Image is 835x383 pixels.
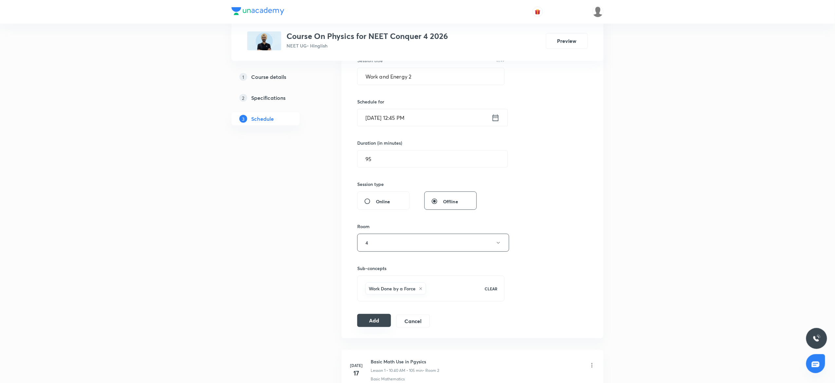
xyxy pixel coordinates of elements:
a: 2Specifications [232,91,321,104]
button: avatar [532,7,543,17]
h5: Course details [251,73,286,81]
h6: Duration (in minutes) [357,139,402,146]
button: Add [357,314,391,327]
input: 95 [358,151,508,167]
img: Company Logo [232,7,284,15]
h6: Schedule for [357,98,505,105]
img: Shivank [592,6,603,17]
p: 1 [239,73,247,81]
button: Preview [546,33,588,49]
p: CLEAR [485,286,498,292]
span: Offline [443,198,458,205]
p: Basic Mathematics [371,376,405,382]
h6: Work Done by a Force [369,285,416,292]
p: 3 [239,115,247,123]
img: ttu [813,335,821,342]
h6: Session type [357,181,384,188]
span: Online [376,198,390,205]
p: 17/99 [496,59,505,62]
h6: Basic Math Use in Pgysics [371,358,439,365]
img: avatar [535,9,541,15]
p: • Room 2 [423,368,439,374]
p: Lesson 1 • 10:40 AM • 105 min [371,368,423,374]
a: 1Course details [232,70,321,83]
img: E6383EBA-5B6E-42F8-B896-45FAC415E21E_plus.png [247,31,281,50]
a: Company Logo [232,7,284,17]
button: 4 [357,234,509,252]
h4: 17 [350,368,363,378]
h5: Specifications [251,94,286,102]
h6: Sub-concepts [357,265,505,272]
button: Cancel [396,315,430,328]
h5: Schedule [251,115,274,123]
p: NEET UG • Hinglish [287,42,448,49]
h6: Room [357,223,370,230]
h3: Course On Physics for NEET Conquer 4 2026 [287,31,448,41]
h6: [DATE] [350,362,363,368]
input: A great title is short, clear and descriptive [358,68,504,85]
p: 2 [239,94,247,102]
